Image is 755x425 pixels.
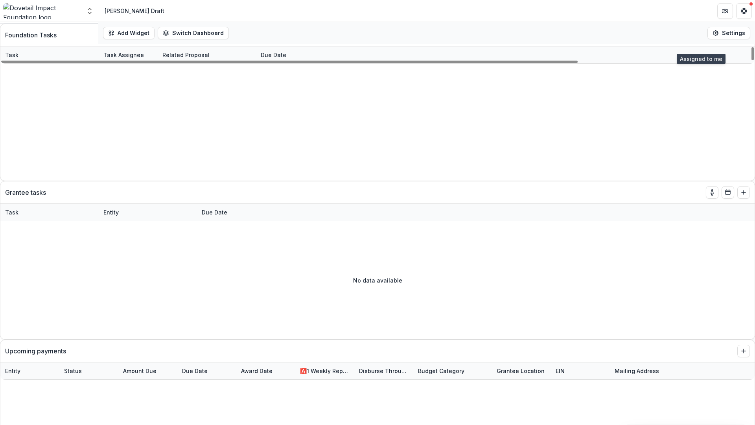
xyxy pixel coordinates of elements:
[0,367,25,375] div: Entity
[256,51,291,59] div: Due Date
[256,46,315,63] div: Due Date
[354,367,413,375] div: Disburse through UBS
[717,3,733,19] button: Partners
[413,362,492,379] div: Budget Category
[177,362,236,379] div: Due Date
[105,7,164,15] div: [PERSON_NAME] Draft
[59,362,118,379] div: Status
[295,362,354,379] div: 🅰️1 Weekly Report Date
[0,46,99,63] div: Task
[354,362,413,379] div: Disburse through UBS
[99,51,149,59] div: Task Assignee
[236,367,277,375] div: Award Date
[5,188,46,197] p: Grantee tasks
[99,46,158,63] div: Task Assignee
[118,362,177,379] div: Amount Due
[177,367,212,375] div: Due Date
[158,46,256,63] div: Related Proposal
[353,276,402,285] p: No data available
[551,367,569,375] div: EIN
[722,186,734,199] button: Calendar
[706,186,718,199] button: toggle-assigned-to-me
[413,367,469,375] div: Budget Category
[551,362,610,379] div: EIN
[0,362,59,379] div: Entity
[103,27,155,39] button: Add Widget
[707,27,750,39] button: Settings
[99,208,123,216] div: Entity
[492,362,551,379] div: Grantee Location
[610,362,669,379] div: Mailing Address
[5,346,66,356] p: Upcoming payments
[197,204,256,221] div: Due Date
[0,204,99,221] div: Task
[0,51,23,59] div: Task
[197,208,232,216] div: Due Date
[610,367,664,375] div: Mailing Address
[737,186,750,199] button: Add to dashboard
[99,204,197,221] div: Entity
[59,367,87,375] div: Status
[101,5,168,17] nav: breadcrumb
[737,345,750,357] button: Add to dashboard
[0,208,23,216] div: Task
[118,367,161,375] div: Amount Due
[84,3,95,19] button: Open entity switcher
[5,30,57,40] p: Foundation Tasks
[236,362,295,379] div: Award Date
[158,51,214,59] div: Related Proposal
[3,3,81,19] img: Dovetail Impact Foundation logo
[295,367,354,375] div: 🅰️1 Weekly Report Date
[736,3,752,19] button: Get Help
[492,367,549,375] div: Grantee Location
